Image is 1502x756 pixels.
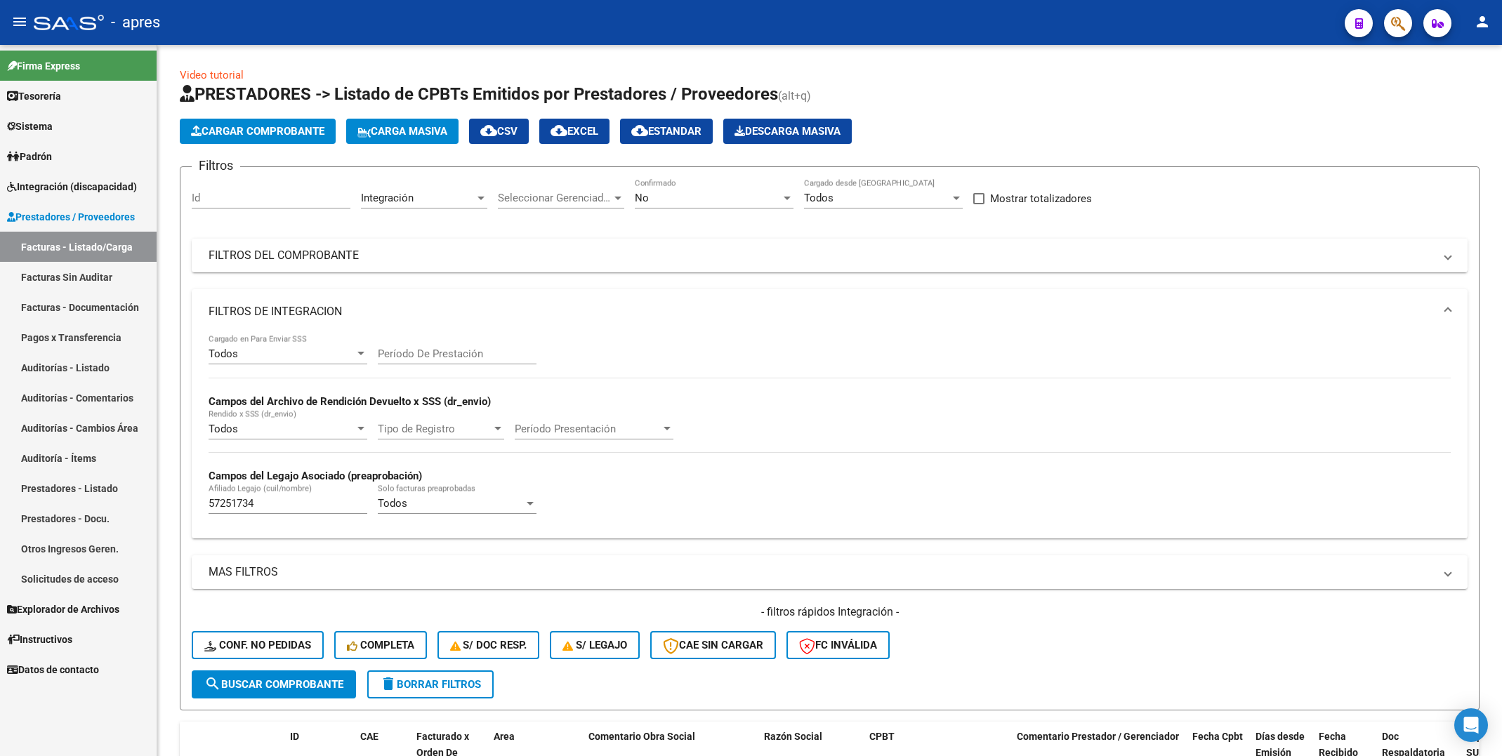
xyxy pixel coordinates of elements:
[192,334,1468,538] div: FILTROS DE INTEGRACION
[192,289,1468,334] mat-expansion-panel-header: FILTROS DE INTEGRACION
[498,192,612,204] span: Seleccionar Gerenciador
[209,423,238,435] span: Todos
[346,119,459,144] button: Carga Masiva
[7,209,135,225] span: Prestadores / Proveedores
[1192,731,1243,742] span: Fecha Cpbt
[7,632,72,647] span: Instructivos
[367,670,494,698] button: Borrar Filtros
[192,670,356,698] button: Buscar Comprobante
[180,69,244,81] a: Video tutorial
[7,662,99,677] span: Datos de contacto
[378,423,492,435] span: Tipo de Registro
[663,639,763,651] span: CAE SIN CARGAR
[7,602,119,617] span: Explorador de Archivos
[764,731,822,742] span: Razón Social
[551,125,598,138] span: EXCEL
[631,125,701,138] span: Estandar
[480,122,497,139] mat-icon: cloud_download
[799,639,877,651] span: FC Inválida
[551,122,567,139] mat-icon: cloud_download
[723,119,852,144] app-download-masive: Descarga masiva de comprobantes (adjuntos)
[192,631,324,659] button: Conf. no pedidas
[204,639,311,651] span: Conf. no pedidas
[180,119,336,144] button: Cargar Comprobante
[209,395,491,408] strong: Campos del Archivo de Rendición Devuelto x SSS (dr_envio)
[290,731,299,742] span: ID
[515,423,661,435] span: Período Presentación
[469,119,529,144] button: CSV
[361,192,414,204] span: Integración
[192,239,1468,272] mat-expansion-panel-header: FILTROS DEL COMPROBANTE
[209,470,422,482] strong: Campos del Legajo Asociado (preaprobación)
[180,84,778,104] span: PRESTADORES -> Listado de CPBTs Emitidos por Prestadores / Proveedores
[7,119,53,134] span: Sistema
[620,119,713,144] button: Estandar
[111,7,160,38] span: - apres
[539,119,610,144] button: EXCEL
[347,639,414,651] span: Completa
[1474,13,1491,30] mat-icon: person
[480,125,518,138] span: CSV
[550,631,640,659] button: S/ legajo
[192,555,1468,589] mat-expansion-panel-header: MAS FILTROS
[7,179,137,194] span: Integración (discapacidad)
[650,631,776,659] button: CAE SIN CARGAR
[209,564,1434,580] mat-panel-title: MAS FILTROS
[734,125,841,138] span: Descarga Masiva
[786,631,890,659] button: FC Inválida
[191,125,324,138] span: Cargar Comprobante
[869,731,895,742] span: CPBT
[378,497,407,510] span: Todos
[334,631,427,659] button: Completa
[450,639,527,651] span: S/ Doc Resp.
[1454,708,1488,742] div: Open Intercom Messenger
[380,675,397,692] mat-icon: delete
[631,122,648,139] mat-icon: cloud_download
[11,13,28,30] mat-icon: menu
[588,731,695,742] span: Comentario Obra Social
[209,347,238,360] span: Todos
[204,678,343,691] span: Buscar Comprobante
[7,88,61,104] span: Tesorería
[778,89,811,102] span: (alt+q)
[562,639,627,651] span: S/ legajo
[7,58,80,74] span: Firma Express
[7,149,52,164] span: Padrón
[209,304,1434,319] mat-panel-title: FILTROS DE INTEGRACION
[209,248,1434,263] mat-panel-title: FILTROS DEL COMPROBANTE
[192,604,1468,620] h4: - filtros rápidos Integración -
[380,678,481,691] span: Borrar Filtros
[204,675,221,692] mat-icon: search
[1017,731,1179,742] span: Comentario Prestador / Gerenciador
[804,192,834,204] span: Todos
[357,125,447,138] span: Carga Masiva
[437,631,540,659] button: S/ Doc Resp.
[990,190,1092,207] span: Mostrar totalizadores
[192,156,240,175] h3: Filtros
[494,731,515,742] span: Area
[723,119,852,144] button: Descarga Masiva
[635,192,649,204] span: No
[360,731,378,742] span: CAE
